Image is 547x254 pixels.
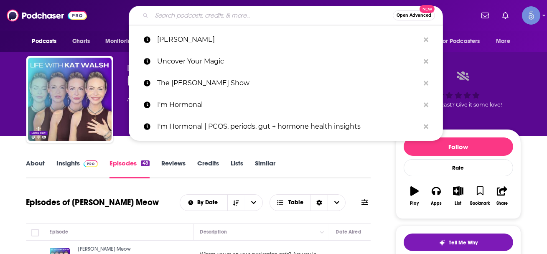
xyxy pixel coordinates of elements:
[67,33,95,49] a: Charts
[255,159,275,178] a: Similar
[317,227,327,237] button: Column Actions
[469,181,491,211] button: Bookmark
[129,94,443,116] a: I'm Hormonal
[496,36,510,47] span: More
[105,36,135,47] span: Monitoring
[435,33,492,49] button: open menu
[7,8,87,23] img: Podchaser - Follow, Share and Rate Podcasts
[449,239,478,246] span: Tell Me Why
[157,72,420,94] p: The Ali Damron Show
[410,201,419,206] div: Play
[270,194,346,211] button: Choose View
[393,10,435,20] button: Open AdvancedNew
[32,36,57,47] span: Podcasts
[157,29,420,51] p: kat walsh
[397,13,431,18] span: Open Advanced
[491,181,513,211] button: Share
[99,33,146,49] button: open menu
[161,159,186,178] a: Reviews
[522,6,540,25] img: User Profile
[245,195,262,211] button: open menu
[431,201,442,206] div: Apps
[439,239,445,246] img: tell me why sparkle
[404,234,513,251] button: tell me why sparkleTell Me Why
[180,194,263,211] h2: Choose List sort
[141,160,149,166] div: 48
[396,63,521,115] div: Good podcast? Give it some love!
[522,6,540,25] span: Logged in as Spiral5-G1
[57,159,98,178] a: InsightsPodchaser Pro
[129,72,443,94] a: The [PERSON_NAME] Show
[197,159,219,178] a: Credits
[127,94,287,104] div: A podcast
[78,246,178,253] a: [PERSON_NAME] Meow
[415,102,502,108] span: Good podcast? Give it some love!
[447,181,469,211] button: List
[420,5,435,13] span: New
[157,51,420,72] p: Uncover Your Magic
[84,160,98,167] img: Podchaser Pro
[129,6,443,25] div: Search podcasts, credits, & more...
[499,8,512,23] a: Show notifications dropdown
[522,6,540,25] button: Show profile menu
[404,181,425,211] button: Play
[152,9,393,22] input: Search podcasts, credits, & more...
[28,58,112,141] img: The Kat's Meow
[109,159,149,178] a: Episodes48
[127,63,187,71] span: [PERSON_NAME]
[26,33,68,49] button: open menu
[288,200,303,206] span: Table
[72,36,90,47] span: Charts
[455,201,462,206] div: List
[129,29,443,51] a: [PERSON_NAME]
[310,195,328,211] div: Sort Direction
[78,246,131,252] span: [PERSON_NAME] Meow
[157,94,420,116] p: I'm Hormonal
[425,181,447,211] button: Apps
[404,137,513,156] button: Follow
[336,227,361,237] div: Date Aired
[478,8,492,23] a: Show notifications dropdown
[26,197,159,208] h1: Episodes of [PERSON_NAME] Meow
[197,200,221,206] span: By Date
[50,227,69,237] div: Episode
[490,33,521,49] button: open menu
[404,159,513,176] div: Rate
[129,116,443,137] a: I'm Hormonal | PCOS, periods, gut + hormone health insights
[496,201,508,206] div: Share
[470,201,490,206] div: Bookmark
[227,195,245,211] button: Sort Direction
[26,159,45,178] a: About
[180,200,227,206] button: open menu
[129,51,443,72] a: Uncover Your Magic
[440,36,480,47] span: For Podcasters
[200,227,227,237] div: Description
[231,159,243,178] a: Lists
[157,116,420,137] p: I'm Hormonal | PCOS, periods, gut + hormone health insights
